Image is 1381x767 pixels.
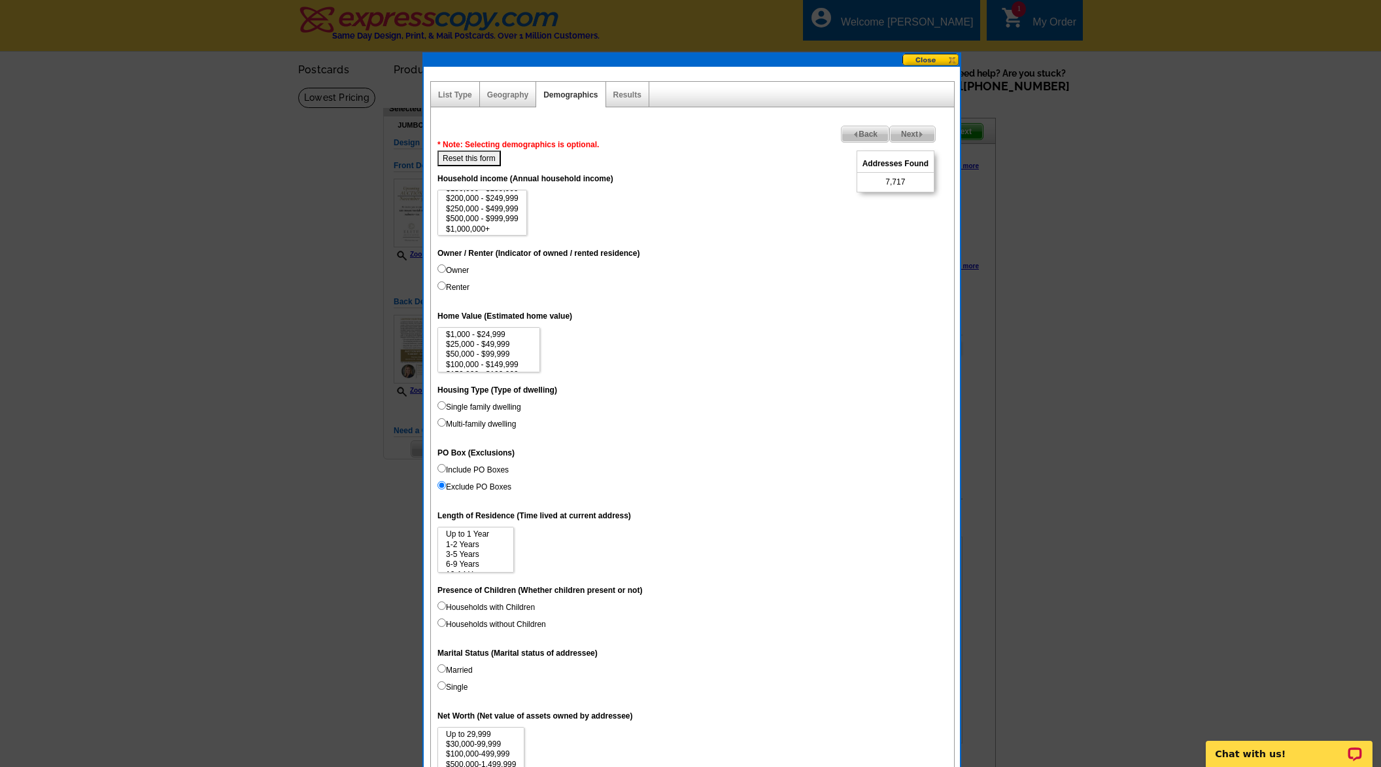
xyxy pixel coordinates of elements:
span: Back [842,126,889,142]
option: $100,000-499,999 [445,749,517,759]
input: Single [437,681,446,690]
input: Single family dwelling [437,401,446,410]
option: $25,000 - $49,999 [445,340,533,349]
input: Households with Children [437,601,446,610]
img: button-next-arrow-gray.png [918,132,924,137]
label: Multi-family dwelling [437,418,516,430]
span: 7,717 [885,176,905,188]
span: * Note: Selecting demographics is optional. [437,140,599,149]
label: Length of Residence (Time lived at current address) [437,510,631,522]
label: PO Box (Exclusions) [437,447,515,459]
label: Exclude PO Boxes [437,481,511,493]
option: $30,000-99,999 [445,740,517,749]
option: $1,000,000+ [445,224,520,234]
label: Owner [437,264,469,276]
span: Next [890,126,935,142]
option: Up to 1 Year [445,529,507,539]
input: Married [437,664,446,673]
label: Include PO Boxes [437,464,509,476]
option: $100,000 - $149,999 [445,360,533,370]
label: Renter [437,281,469,293]
label: Single [437,681,468,693]
label: Presence of Children (Whether children present or not) [437,584,642,596]
label: Marital Status (Marital status of addressee) [437,647,598,659]
label: Owner / Renter (Indicator of owned / rented residence) [437,247,639,259]
img: button-prev-arrow-gray.png [853,132,859,137]
input: Include PO Boxes [437,464,446,473]
a: List Type [438,90,472,99]
a: Next [889,126,936,143]
label: Households with Children [437,601,535,613]
button: Reset this form [437,151,501,166]
span: Addresses Found [857,155,934,173]
option: $500,000 - $999,999 [445,214,520,224]
input: Exclude PO Boxes [437,481,446,490]
iframe: LiveChat chat widget [1197,726,1381,767]
label: Single family dwelling [437,401,521,413]
option: $200,000 - $249,999 [445,194,520,204]
input: Owner [437,264,446,273]
option: 10-14 Years [445,570,507,580]
option: $1,000 - $24,999 [445,330,533,340]
option: 1-2 Years [445,540,507,550]
label: Households without Children [437,618,546,630]
label: Housing Type (Type of dwelling) [437,384,557,396]
label: Married [437,664,473,676]
input: Renter [437,281,446,290]
option: 6-9 Years [445,560,507,569]
label: Household income (Annual household income) [437,173,613,185]
a: Results [613,90,641,99]
option: Up to 29,999 [445,730,517,740]
a: Geography [487,90,528,99]
option: $250,000 - $499,999 [445,204,520,214]
a: Demographics [543,90,598,99]
input: Multi-family dwelling [437,418,446,427]
option: $150,000 - $199,999 [445,370,533,380]
input: Households without Children [437,618,446,627]
option: 3-5 Years [445,550,507,560]
label: Home Value (Estimated home value) [437,310,572,322]
a: Back [841,126,889,143]
label: Net Worth (Net value of assets owned by addressee) [437,710,633,722]
option: $50,000 - $99,999 [445,349,533,359]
